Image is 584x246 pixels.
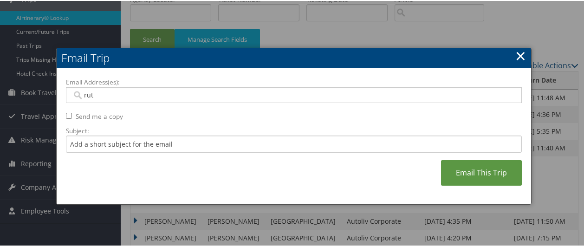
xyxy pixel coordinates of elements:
[76,111,123,120] label: Send me a copy
[57,47,531,67] h2: Email Trip
[66,125,522,135] label: Subject:
[515,45,526,64] a: ×
[66,77,522,86] label: Email Address(es):
[441,159,522,185] a: Email This Trip
[66,135,522,152] input: Add a short subject for the email
[72,90,516,99] input: Email address (Separate multiple email addresses with commas)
